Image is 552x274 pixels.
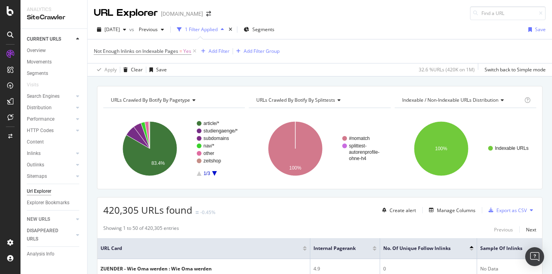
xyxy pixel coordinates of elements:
[496,207,527,214] div: Export as CSV
[198,47,229,56] button: Add Filter
[206,11,211,17] div: arrow-right-arrow-left
[383,245,458,252] span: No. of Unique Follow Inlinks
[203,136,229,141] text: subdomains
[495,145,528,151] text: Indexable URLs
[101,245,301,252] span: URL Card
[27,127,54,135] div: HTTP Codes
[27,199,69,207] div: Explorer Bookmarks
[494,226,513,233] div: Previous
[27,115,74,123] a: Performance
[203,158,221,164] text: zeitshop
[27,187,82,196] a: Url Explorer
[525,247,544,266] div: Open Intercom Messenger
[103,203,192,216] span: 420,305 URLs found
[27,92,74,101] a: Search Engines
[27,161,74,169] a: Outlinks
[129,26,136,33] span: vs
[27,104,52,112] div: Distribution
[27,138,44,146] div: Content
[241,23,278,36] button: Segments
[27,35,61,43] div: CURRENT URLS
[94,48,178,54] span: Not Enough Inlinks on Indexable Pages
[313,245,361,252] span: Internal Pagerank
[480,265,539,272] div: No Data
[104,26,120,33] span: 2025 Aug. 5th
[401,94,523,106] h4: Indexable / Non-Indexable URLs Distribution
[27,58,52,66] div: Movements
[104,66,117,73] div: Apply
[27,81,47,89] a: Visits
[27,187,51,196] div: Url Explorer
[183,46,191,57] span: Yes
[27,227,67,243] div: DISAPPEARED URLS
[27,127,74,135] a: HTTP Codes
[426,205,476,215] button: Manage Columns
[526,225,536,234] button: Next
[379,204,416,216] button: Create alert
[526,226,536,233] div: Next
[27,6,81,13] div: Analytics
[27,47,46,55] div: Overview
[27,69,82,78] a: Segments
[161,10,203,18] div: [DOMAIN_NAME]
[94,23,129,36] button: [DATE]
[27,81,39,89] div: Visits
[249,114,390,183] svg: A chart.
[203,171,210,176] text: 1/3
[179,48,182,54] span: =
[535,26,546,33] div: Save
[94,6,158,20] div: URL Explorer
[27,149,41,158] div: Inlinks
[109,94,238,106] h4: URLs Crawled By Botify By pagetype
[185,26,218,33] div: 1 Filter Applied
[200,209,215,216] div: -0.45%
[349,143,367,149] text: splittest-
[419,66,475,73] div: 32.6 % URLs ( 420K on 1M )
[289,165,302,171] text: 100%
[27,69,48,78] div: Segments
[349,156,366,161] text: ohne-h4
[203,121,219,126] text: article/*
[349,149,379,155] text: autorenprofile-
[27,172,47,181] div: Sitemaps
[209,48,229,54] div: Add Filter
[437,207,476,214] div: Manage Columns
[27,250,54,258] div: Analysis Info
[203,151,214,156] text: other
[27,199,82,207] a: Explorer Bookmarks
[349,136,370,141] text: #nomatch
[156,66,167,73] div: Save
[94,63,117,76] button: Apply
[494,225,513,234] button: Previous
[435,146,447,151] text: 100%
[233,47,280,56] button: Add Filter Group
[227,26,234,34] div: times
[103,225,179,234] div: Showing 1 to 50 of 420,305 entries
[313,265,377,272] div: 4.9
[131,66,143,73] div: Clear
[111,97,190,103] span: URLs Crawled By Botify By pagetype
[27,104,74,112] a: Distribution
[27,227,74,243] a: DISAPPEARED URLS
[27,250,82,258] a: Analysis Info
[27,35,74,43] a: CURRENT URLS
[27,215,74,224] a: NEW URLS
[101,265,212,272] div: ZUENDER - Wie Oma werden : Wie Oma werden
[203,128,238,134] text: studiengaenge/*
[480,245,527,252] span: Sample of Inlinks
[402,97,498,103] span: Indexable / Non-Indexable URLs distribution
[27,115,54,123] div: Performance
[485,204,527,216] button: Export as CSV
[27,138,82,146] a: Content
[27,172,74,181] a: Sitemaps
[27,92,60,101] div: Search Engines
[174,23,227,36] button: 1 Filter Applied
[470,6,546,20] input: Find a URL
[203,143,214,149] text: nav/*
[27,58,82,66] a: Movements
[103,114,245,183] svg: A chart.
[390,207,416,214] div: Create alert
[27,13,81,22] div: SiteCrawler
[146,63,167,76] button: Save
[383,265,474,272] div: 0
